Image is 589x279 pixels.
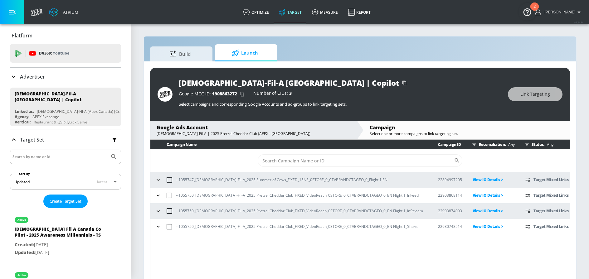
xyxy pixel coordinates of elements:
div: active [17,218,26,221]
span: 3 [289,90,292,96]
p: Any [544,141,553,148]
div: Status: [522,140,570,149]
span: Create Target Set [50,198,81,205]
div: [DEMOGRAPHIC_DATA]-Fil-A [GEOGRAPHIC_DATA] | CopilotLinked as:[DEMOGRAPHIC_DATA]-Fil-A (Apex Cana... [10,88,121,126]
p: [DATE] [15,249,102,257]
div: [DEMOGRAPHIC_DATA]-Fil-A [GEOGRAPHIC_DATA] | Copilot [15,91,111,103]
div: Reconciliation: [470,140,516,149]
p: Platform [12,32,32,39]
span: Launch [221,46,269,60]
div: [DEMOGRAPHIC_DATA]-Fil-A [GEOGRAPHIC_DATA] | Copilot [179,78,399,88]
button: [PERSON_NAME] [535,8,583,16]
div: Search CID Name or Number [258,154,462,167]
p: --1055750_[DEMOGRAPHIC_DATA]-Fil-A_2025 Pretzel Cheddar Club_FIXED_VideoReach_0STORE_0_CTVBRANDCT... [176,223,418,230]
p: Target Mixed Links [533,192,569,199]
div: APEX Exchange [32,114,59,119]
p: --1055750_[DEMOGRAPHIC_DATA]-Fil-A_2025 Pretzel Cheddar Club_FIXED_VideoReach_0STORE_0_CTVBRANDCT... [176,208,423,214]
div: Restaurant & QSR (Quick Serve) [34,119,89,125]
a: optimize [238,1,274,23]
th: Campaign Name [150,140,428,149]
p: Youtube [53,50,69,56]
span: Updated: [15,249,35,255]
div: DV360: Youtube [10,44,121,63]
div: [DEMOGRAPHIC_DATA] Fil A Canada Co Pilot - 2025 Awareness Millennials - TS [15,226,102,241]
span: Build [156,46,204,61]
p: 22894997205 [438,176,463,183]
div: Linked as: [15,109,34,114]
input: Search by name or Id [12,153,107,161]
p: 22903868114 [438,192,463,199]
div: Number of CIDs: [253,91,292,97]
div: Campaign [370,124,563,131]
a: Atrium [49,7,78,17]
p: --1055747_[DEMOGRAPHIC_DATA]-Fil-A_2025 Summer of Cows_FIXED_15NS_0STORE_0_CTVBRANDCTAGEO_0_Fligh... [176,176,387,183]
span: login as: nathan.mistretta@zefr.com [542,10,575,14]
div: Google MCC ID: [179,91,247,97]
div: Platform [10,27,121,44]
div: active[DEMOGRAPHIC_DATA] Fil A Canada Co Pilot - 2025 Awareness Millennials - TSCreated:[DATE]Upd... [10,210,121,261]
p: --1055750_[DEMOGRAPHIC_DATA]-Fil-A_2025 Pretzel Cheddar Club_FIXED_VideoReach_0STORE_0_CTVBRANDCT... [176,192,419,199]
button: Create Target Set [43,195,88,208]
span: latest [97,179,107,185]
p: View IO Details > [473,192,516,199]
p: Target Mixed Links [533,176,569,183]
div: Select one or more campaigns to link targeting set. [370,131,563,136]
a: measure [307,1,343,23]
div: Advertiser [10,68,121,85]
div: [DEMOGRAPHIC_DATA]-Fil-A (Apex Canada) [Co-Pilot] [37,109,130,114]
div: Google Ads Account[DEMOGRAPHIC_DATA]-Fil-A | 2025 Pretzel Cheddar Club (APEX - [GEOGRAPHIC_DATA]) [150,121,357,139]
p: View IO Details > [473,176,516,183]
span: 1908863272 [212,91,237,97]
p: DV360: [39,50,69,57]
th: Campaign ID [428,140,463,149]
span: Created: [15,242,34,248]
div: active [17,274,26,277]
p: Select campaigns and corresponding Google Accounts and ad-groups to link targeting sets. [179,101,502,107]
div: Vertical: [15,119,31,125]
p: 22980748514 [438,223,463,230]
p: View IO Details > [473,207,516,214]
p: Target Mixed Links [533,207,569,214]
p: Target Mixed Links [533,223,569,230]
p: [DATE] [15,241,102,249]
input: Search Campaign Name or ID [258,154,454,167]
a: Target [274,1,307,23]
div: Target Set [10,129,121,150]
div: 2 [533,7,536,15]
p: View IO Details > [473,223,516,230]
button: Open Resource Center, 2 new notifications [518,3,536,21]
span: v 4.24.0 [574,21,583,24]
div: Google Ads Account [157,124,350,131]
label: Sort By [18,172,31,176]
div: Updated [14,179,30,185]
p: Any [506,141,514,148]
div: Atrium [61,9,78,15]
div: [DEMOGRAPHIC_DATA]-Fil-A | 2025 Pretzel Cheddar Club (APEX - [GEOGRAPHIC_DATA]) [157,131,350,136]
a: Report [343,1,376,23]
div: Agency: [15,114,29,119]
p: Advertiser [20,73,45,80]
p: Target Set [20,136,44,143]
p: 22903874093 [438,208,463,214]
